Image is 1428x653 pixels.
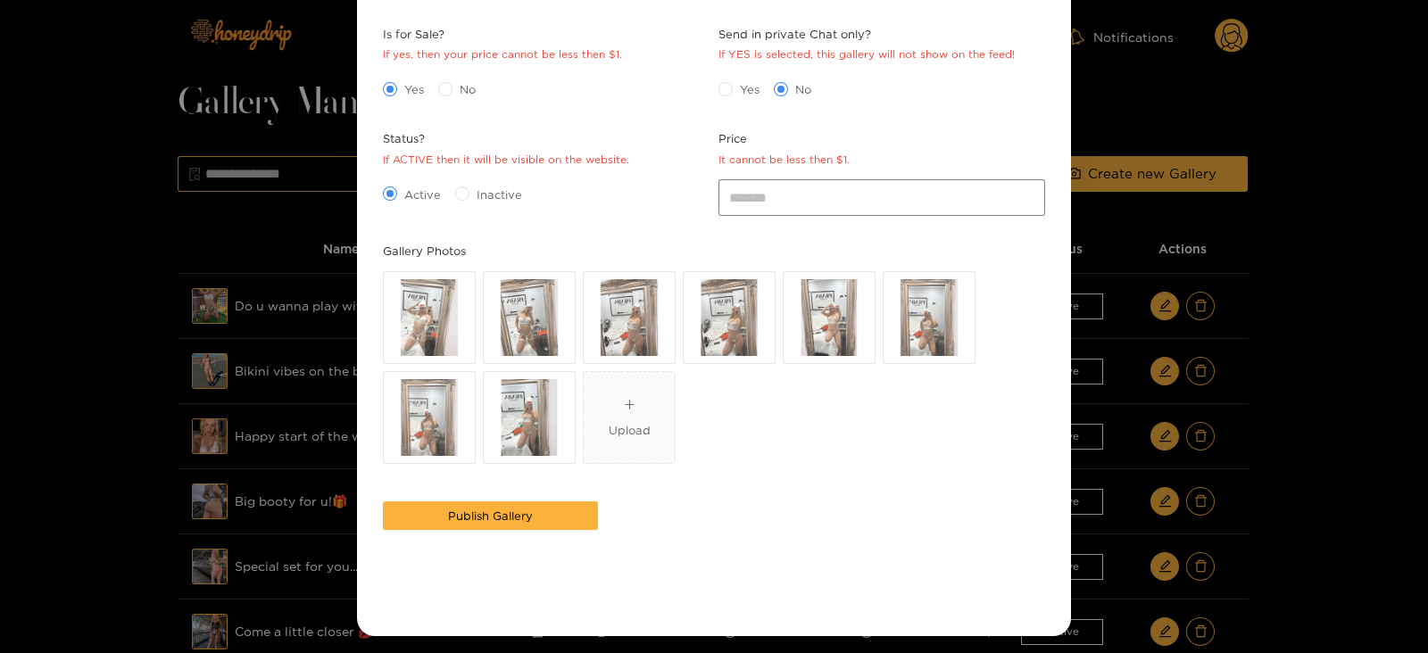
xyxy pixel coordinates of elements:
[383,501,598,530] button: Publish Gallery
[383,242,466,260] label: Gallery Photos
[448,507,533,525] span: Publish Gallery
[383,46,622,63] div: If yes, then your price cannot be less then $1.
[733,80,767,98] span: Yes
[383,129,629,147] span: Status?
[624,399,635,410] span: plus
[718,129,850,147] span: Price
[584,372,675,463] span: plusUpload
[383,152,629,169] div: If ACTIVE then it will be visible on the website.
[718,25,1015,43] span: Send in private Chat only?
[788,80,818,98] span: No
[718,152,850,169] div: It cannot be less then $1.
[609,421,651,439] div: Upload
[397,186,448,203] span: Active
[452,80,483,98] span: No
[397,80,431,98] span: Yes
[383,25,622,43] span: Is for Sale?
[718,46,1015,63] div: If YES is selected, this gallery will not show on the feed!
[469,186,529,203] span: Inactive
